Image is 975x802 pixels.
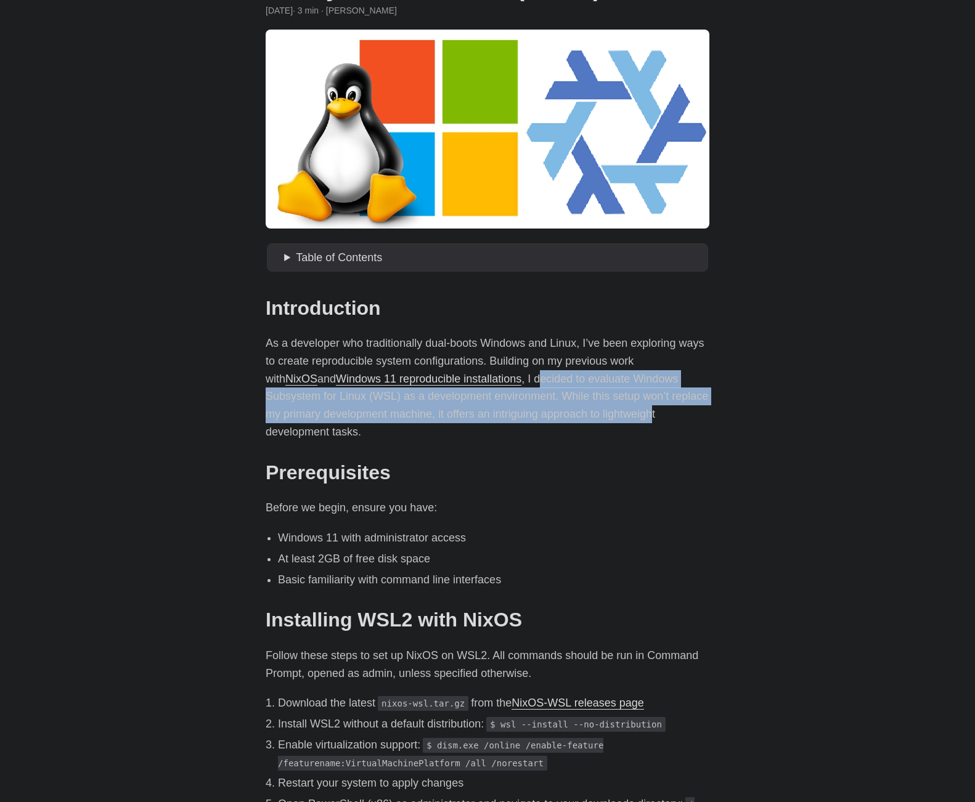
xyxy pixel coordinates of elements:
[266,647,709,683] p: Follow these steps to set up NixOS on WSL2. All commands should be run in Command Prompt, opened ...
[266,334,709,441] p: As a developer who traditionally dual-boots Windows and Linux, I’ve been exploring ways to create...
[266,461,709,484] h2: Prerequisites
[296,251,382,264] span: Table of Contents
[486,717,666,732] code: $ wsl --install --no-distribution
[378,696,468,711] code: nixos-wsl.tar.gz
[278,715,709,733] p: Install WSL2 without a default distribution:
[278,550,709,568] li: At least 2GB of free disk space
[266,608,709,631] h2: Installing WSL2 with NixOS
[512,697,643,709] a: NixOS-WSL releases page
[278,738,603,771] code: $ dism.exe /online /enable-feature /featurename:VirtualMachinePlatform /all /norestart
[284,249,703,267] summary: Table of Contents
[278,774,709,792] p: Restart your system to apply changes
[278,529,709,547] li: Windows 11 with administrator access
[266,499,709,517] p: Before we begin, ensure you have:
[336,373,521,385] a: Windows 11 reproducible installations
[285,373,317,385] a: NixOS
[278,694,709,712] p: Download the latest from the
[278,571,709,589] li: Basic familiarity with command line interfaces
[266,4,709,17] div: · 3 min · [PERSON_NAME]
[266,4,293,17] span: 2024-12-17 21:31:58 -0500 -0500
[266,296,709,320] h2: Introduction
[278,736,709,772] p: Enable virtualization support:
